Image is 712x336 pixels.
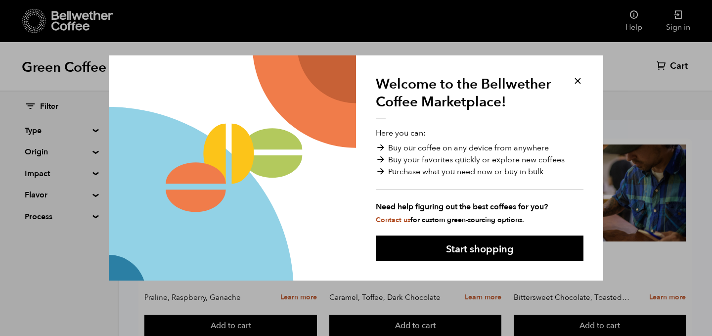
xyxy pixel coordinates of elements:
strong: Need help figuring out the best coffees for you? [376,201,583,213]
h1: Welcome to the Bellwether Coffee Marketplace! [376,75,559,119]
small: for custom green-sourcing options. [376,215,524,225]
button: Start shopping [376,236,583,261]
li: Buy your favorites quickly or explore new coffees [376,154,583,166]
li: Purchase what you need now or buy in bulk [376,166,583,178]
p: Here you can: [376,127,583,225]
a: Contact us [376,215,410,225]
li: Buy our coffee on any device from anywhere [376,142,583,154]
